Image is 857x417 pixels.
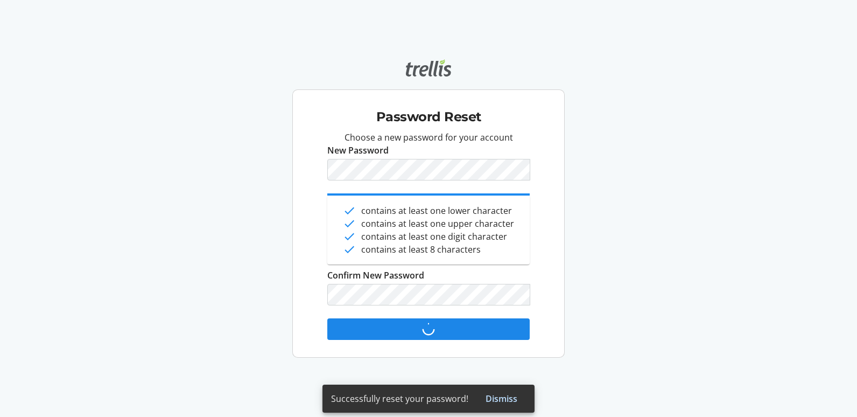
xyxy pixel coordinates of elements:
[361,230,507,243] span: contains at least one digit character
[327,144,389,157] label: New Password
[322,385,473,413] div: Successfully reset your password!
[343,243,356,256] mat-icon: done
[361,217,514,230] span: contains at least one upper character
[327,269,424,282] label: Confirm New Password
[406,59,451,77] img: Trellis logo
[486,392,517,405] span: Dismiss
[327,131,530,144] p: Choose a new password for your account
[343,204,356,217] mat-icon: done
[343,217,356,230] mat-icon: done
[361,204,512,217] span: contains at least one lower character
[361,243,481,256] span: contains at least 8 characters
[301,94,556,131] div: Password Reset
[343,230,356,243] mat-icon: done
